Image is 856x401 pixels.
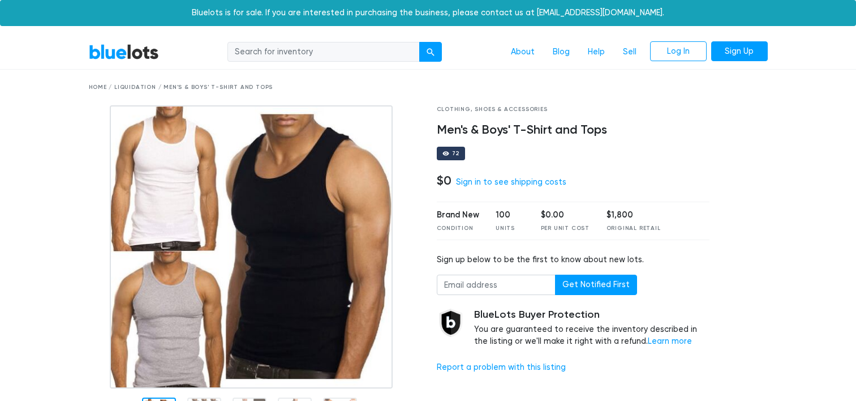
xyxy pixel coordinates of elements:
[606,209,661,221] div: $1,800
[89,44,159,60] a: BlueLots
[541,209,590,221] div: $0.00
[606,224,661,233] div: Original Retail
[614,41,646,63] a: Sell
[541,224,590,233] div: Per Unit Cost
[648,336,692,346] a: Learn more
[227,42,420,62] input: Search for inventory
[456,177,566,187] a: Sign in to see shipping costs
[437,362,566,372] a: Report a problem with this listing
[650,41,707,62] a: Log In
[89,83,768,92] div: Home / Liquidation / Men's & Boys' T-Shirt and Tops
[437,173,451,188] h4: $0
[437,254,710,266] div: Sign up below to be the first to know about new lots.
[474,309,710,321] h5: BlueLots Buyer Protection
[474,309,710,348] div: You are guaranteed to receive the inventory described in the listing or we'll make it right with ...
[544,41,579,63] a: Blog
[711,41,768,62] a: Sign Up
[437,309,465,337] img: buyer_protection_shield-3b65640a83011c7d3ede35a8e5a80bfdfaa6a97447f0071c1475b91a4b0b3d01.png
[496,209,524,221] div: 100
[437,224,479,233] div: Condition
[502,41,544,63] a: About
[437,209,479,221] div: Brand New
[579,41,614,63] a: Help
[437,275,556,295] input: Email address
[452,151,460,156] div: 72
[496,224,524,233] div: Units
[555,275,637,295] button: Get Notified First
[110,105,393,389] img: 969eb280-140f-4855-9a3b-0916b2641cc2-1694197707.jpg
[437,105,710,114] div: Clothing, Shoes & Accessories
[437,123,710,138] h4: Men's & Boys' T-Shirt and Tops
